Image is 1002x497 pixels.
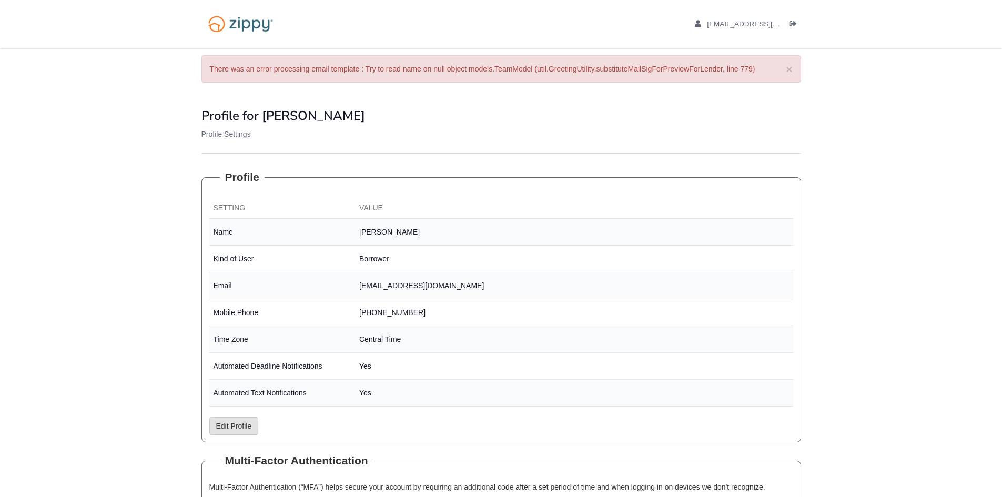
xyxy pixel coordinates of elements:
td: Yes [355,380,793,407]
td: Borrower [355,246,793,272]
a: edit profile [695,20,828,31]
div: There was an error processing email template : Try to read name on null object models.TeamModel (... [201,55,801,83]
td: Central Time [355,326,793,353]
td: [PERSON_NAME] [355,219,793,246]
td: [EMAIL_ADDRESS][DOMAIN_NAME] [355,272,793,299]
h1: Profile for [PERSON_NAME] [201,109,801,123]
td: [PHONE_NUMBER] [355,299,793,326]
p: Multi-Factor Authentication (“MFA”) helps secure your account by requiring an additional code aft... [209,482,793,492]
td: Name [209,219,356,246]
a: Log out [790,20,801,31]
p: Profile Settings [201,129,801,139]
td: Automated Deadline Notifications [209,353,356,380]
legend: Multi-Factor Authentication [220,453,373,469]
span: myrandanevins@gmail.com [707,20,827,28]
th: Setting [209,198,356,219]
td: Time Zone [209,326,356,353]
img: Logo [201,11,280,37]
legend: Profile [220,169,265,185]
td: Automated Text Notifications [209,380,356,407]
a: Edit Profile [209,417,259,435]
td: Yes [355,353,793,380]
td: Email [209,272,356,299]
th: Value [355,198,793,219]
td: Mobile Phone [209,299,356,326]
button: × [786,64,792,75]
td: Kind of User [209,246,356,272]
